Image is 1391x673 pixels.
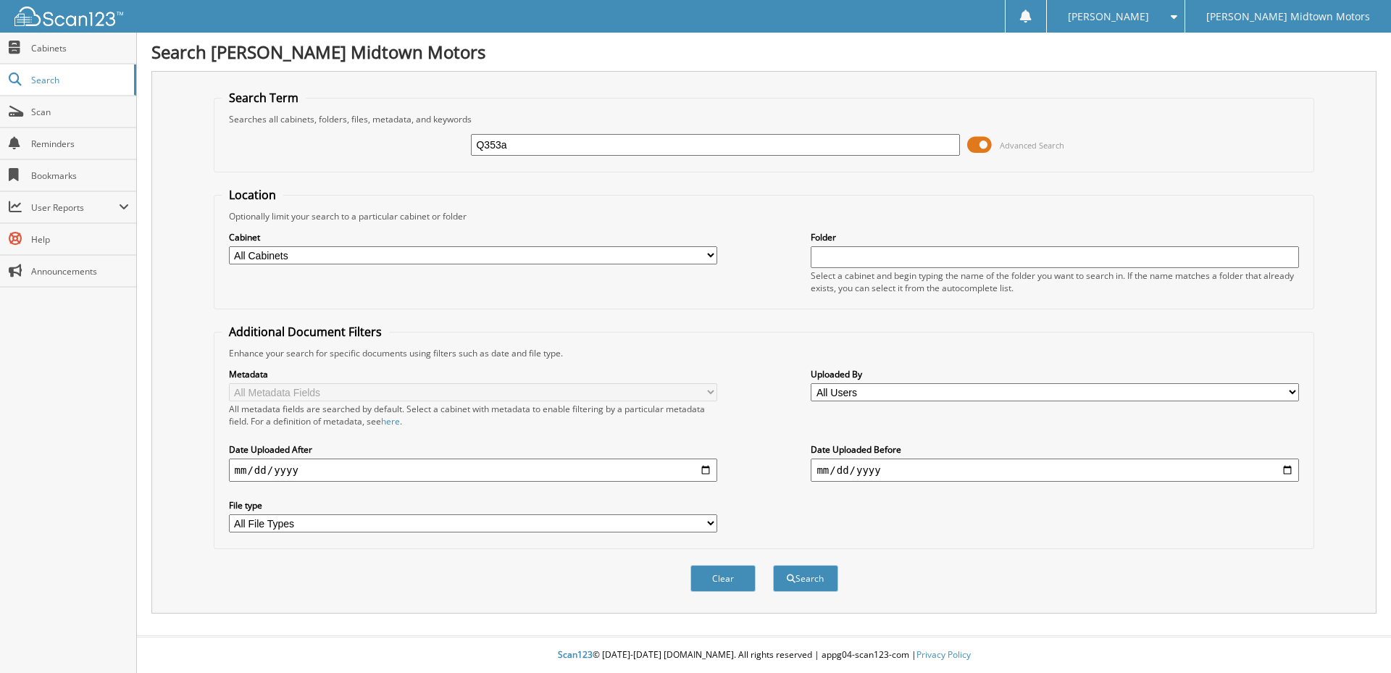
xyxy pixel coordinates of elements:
input: end [811,459,1299,482]
span: Search [31,74,127,86]
span: [PERSON_NAME] [1068,12,1149,21]
span: User Reports [31,201,119,214]
a: here [381,415,400,427]
div: Enhance your search for specific documents using filters such as date and file type. [222,347,1307,359]
span: Scan [31,106,129,118]
label: Metadata [229,368,717,380]
span: Announcements [31,265,129,277]
div: Searches all cabinets, folders, files, metadata, and keywords [222,113,1307,125]
div: Optionally limit your search to a particular cabinet or folder [222,210,1307,222]
input: start [229,459,717,482]
h1: Search [PERSON_NAME] Midtown Motors [151,40,1377,64]
label: Uploaded By [811,368,1299,380]
span: Advanced Search [1000,140,1064,151]
div: Select a cabinet and begin typing the name of the folder you want to search in. If the name match... [811,269,1299,294]
span: [PERSON_NAME] Midtown Motors [1206,12,1370,21]
div: © [DATE]-[DATE] [DOMAIN_NAME]. All rights reserved | appg04-scan123-com | [137,638,1391,673]
label: File type [229,499,717,511]
label: Cabinet [229,231,717,243]
span: Bookmarks [31,170,129,182]
legend: Search Term [222,90,306,106]
button: Search [773,565,838,592]
span: Reminders [31,138,129,150]
span: Scan123 [558,648,593,661]
button: Clear [690,565,756,592]
label: Date Uploaded After [229,443,717,456]
span: Cabinets [31,42,129,54]
div: All metadata fields are searched by default. Select a cabinet with metadata to enable filtering b... [229,403,717,427]
label: Date Uploaded Before [811,443,1299,456]
legend: Additional Document Filters [222,324,389,340]
a: Privacy Policy [916,648,971,661]
label: Folder [811,231,1299,243]
img: scan123-logo-white.svg [14,7,123,26]
iframe: Chat Widget [1319,603,1391,673]
span: Help [31,233,129,246]
legend: Location [222,187,283,203]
